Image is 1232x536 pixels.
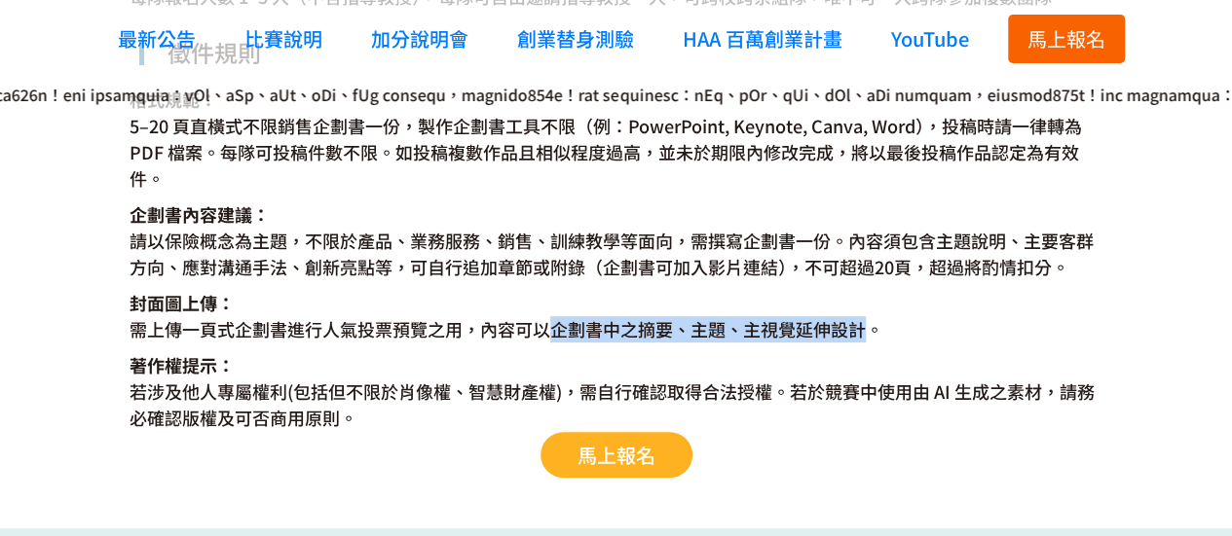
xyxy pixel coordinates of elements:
[130,113,1103,192] dd: 5–20 頁直橫式不限銷售企劃書一份，製作企劃書工具不限（例：PowerPoint, Keynote, Canva, Word），投稿時請一律轉為 PDF 檔案。每隊可投稿件數不限。如投稿複數作...
[361,10,478,67] a: 加分說明會
[517,24,634,53] span: 創業替身測驗
[507,10,644,67] a: 創業替身測驗
[130,201,1103,228] dt: 企劃書內容建議：
[673,10,852,67] a: HAA 百萬創業計畫
[130,228,1103,280] dd: 請以保險概念為主題，不限於產品、業務服務、銷售、訓練教學等面向，需撰寫企劃書一份。內容須包含主題說明、主要客群方向、應對溝通手法、創新亮點等，可自行追加章節或附錄（企劃書可加入影片連結），不可超...
[118,24,196,53] span: 最新公告
[108,10,205,67] a: 最新公告
[244,24,322,53] span: 比賽說明
[371,24,468,53] span: 加分說明會
[130,290,1103,316] dt: 封面圖上傳：
[130,316,1103,342] dd: 需上傳一頁式企劃書進行人氣投票預覽之用，內容可以企劃書中之摘要、主題、主視覺延伸設計。
[1027,24,1105,53] span: 馬上報名
[130,378,1103,431] dd: 若涉及他人專屬權利(包括但不限於肖像權、智慧財產權)，需自行確認取得合法授權。若於競賽中使用由 AI 生成之素材，請務必確認版權及可否商用原則。
[683,24,842,53] span: HAA 百萬創業計畫
[235,10,332,67] a: 比賽說明
[891,24,969,53] span: YouTube
[130,352,1103,378] dt: 著作權提示：
[578,441,655,469] span: 馬上報名
[881,10,979,67] a: YouTube
[1008,15,1125,63] button: 馬上報名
